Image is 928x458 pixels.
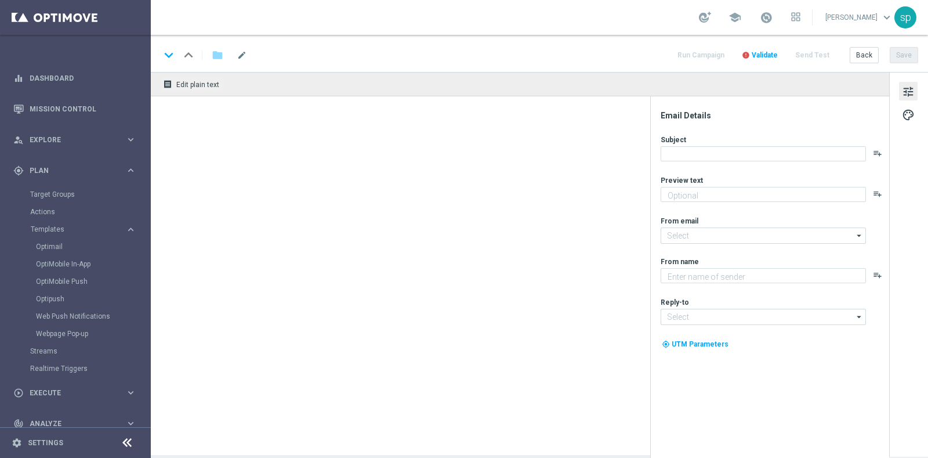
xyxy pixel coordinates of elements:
span: palette [902,107,915,122]
div: Templates [30,221,150,342]
button: palette [899,105,918,124]
i: play_circle_outline [13,388,24,398]
div: Optimail [36,238,150,255]
i: settings [12,438,22,448]
i: receipt [163,80,172,89]
button: gps_fixed Plan keyboard_arrow_right [13,166,137,175]
a: Actions [30,207,121,217]
i: track_changes [13,419,24,429]
span: school [728,11,741,24]
a: OptiMobile In-App [36,259,121,269]
input: Select [661,228,866,244]
div: Email Details [661,110,888,121]
div: Web Push Notifications [36,308,150,325]
i: keyboard_arrow_right [125,387,136,398]
button: Mission Control [13,104,137,114]
input: Select [661,309,866,325]
button: playlist_add [873,149,882,158]
button: playlist_add [873,189,882,199]
i: keyboard_arrow_right [125,165,136,176]
div: Plan [13,165,125,176]
span: Analyze [30,420,125,427]
div: Actions [30,203,150,221]
label: Preview text [661,176,703,185]
a: Settings [28,439,63,446]
i: gps_fixed [13,165,24,176]
span: Edit plain text [176,81,219,89]
a: Realtime Triggers [30,364,121,373]
div: Realtime Triggers [30,360,150,377]
span: tune [902,84,915,99]
a: Optipush [36,294,121,304]
span: keyboard_arrow_down [880,11,893,24]
label: Reply-to [661,298,689,307]
a: Mission Control [30,93,136,124]
span: Explore [30,136,125,143]
i: keyboard_arrow_right [125,224,136,235]
div: OptiMobile In-App [36,255,150,273]
i: keyboard_arrow_right [125,134,136,145]
span: UTM Parameters [672,340,728,348]
div: Templates [31,226,125,233]
button: track_changes Analyze keyboard_arrow_right [13,419,137,428]
div: Explore [13,135,125,145]
div: Mission Control [13,93,136,124]
span: mode_edit [237,50,247,60]
button: folder [211,46,224,64]
button: playlist_add [873,271,882,280]
div: OptiMobile Push [36,273,150,290]
i: error [742,51,750,59]
a: [PERSON_NAME]keyboard_arrow_down [824,9,894,26]
button: Back [850,47,879,63]
i: equalizer [13,73,24,84]
button: receipt Edit plain text [160,77,224,92]
label: From name [661,257,699,266]
div: Webpage Pop-up [36,325,150,342]
button: my_location UTM Parameters [661,338,730,351]
label: From email [661,217,698,226]
label: Subject [661,135,686,145]
div: Execute [13,388,125,398]
span: Execute [30,390,125,396]
button: tune [899,82,918,100]
i: keyboard_arrow_down [160,46,177,64]
a: OptiMobile Push [36,277,121,286]
i: keyboard_arrow_right [125,418,136,429]
a: Streams [30,347,121,356]
span: Validate [752,51,778,59]
div: Analyze [13,419,125,429]
button: play_circle_outline Execute keyboard_arrow_right [13,388,137,398]
button: Save [890,47,918,63]
button: equalizer Dashboard [13,74,137,83]
a: Optimail [36,242,121,251]
button: error Validate [740,48,780,63]
button: Templates keyboard_arrow_right [30,225,137,234]
i: arrow_drop_down [854,228,865,243]
div: Streams [30,342,150,360]
div: Dashboard [13,63,136,93]
i: folder [212,48,223,62]
a: Target Groups [30,190,121,199]
i: person_search [13,135,24,145]
span: Plan [30,167,125,174]
div: Optipush [36,290,150,308]
a: Dashboard [30,63,136,93]
div: sp [894,6,916,28]
button: person_search Explore keyboard_arrow_right [13,135,137,145]
i: arrow_drop_down [854,309,865,324]
a: Webpage Pop-up [36,329,121,338]
i: my_location [662,340,670,348]
a: Web Push Notifications [36,312,121,321]
div: Target Groups [30,186,150,203]
span: Templates [31,226,114,233]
